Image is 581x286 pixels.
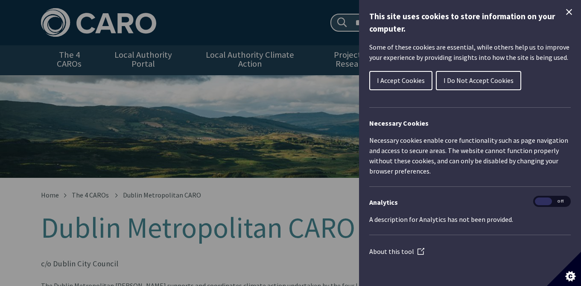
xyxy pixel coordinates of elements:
span: I Do Not Accept Cookies [444,76,514,85]
span: On [535,198,552,206]
h2: Necessary Cookies [369,118,571,128]
button: Close Cookie Control [564,7,574,17]
p: Some of these cookies are essential, while others help us to improve your experience by providing... [369,42,571,62]
p: A description for Analytics has not been provided. [369,214,571,224]
button: I Accept Cookies [369,71,432,90]
p: Necessary cookies enable core functionality such as page navigation and access to secure areas. T... [369,135,571,176]
a: About this tool [369,247,424,256]
button: Set cookie preferences [547,252,581,286]
span: Off [552,198,569,206]
h1: This site uses cookies to store information on your computer. [369,10,571,35]
button: I Do Not Accept Cookies [436,71,521,90]
span: I Accept Cookies [377,76,425,85]
h3: Analytics [369,197,571,207]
